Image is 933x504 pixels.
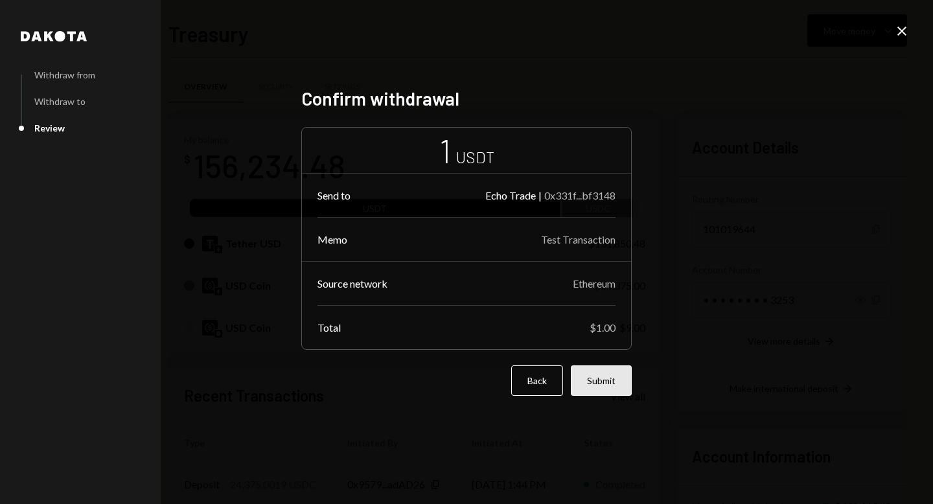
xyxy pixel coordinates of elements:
div: 1 [439,130,451,171]
div: Total [317,321,341,334]
div: Send to [317,189,351,201]
div: Withdraw from [34,69,95,80]
div: Source network [317,277,387,290]
h2: Confirm withdrawal [301,86,632,111]
div: Echo Trade [485,189,536,201]
div: 0x331f...bf3148 [544,189,616,201]
div: $1.00 [590,321,616,334]
div: Review [34,122,65,133]
button: Back [511,365,563,396]
button: Submit [571,365,632,396]
div: Test Transaction [541,233,616,246]
div: USDT [456,146,494,168]
div: | [538,189,542,201]
div: Ethereum [573,277,616,290]
div: Memo [317,233,347,246]
div: Withdraw to [34,96,86,107]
